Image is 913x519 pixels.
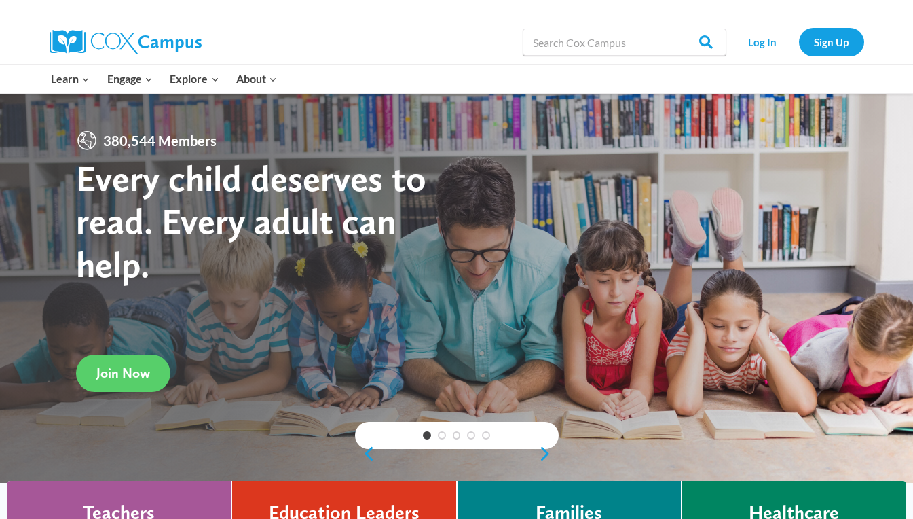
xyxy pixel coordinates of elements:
a: Log In [733,28,792,56]
a: 1 [423,431,431,440]
span: Engage [107,70,153,88]
span: Explore [170,70,219,88]
input: Search Cox Campus [523,29,726,56]
a: Sign Up [799,28,864,56]
nav: Secondary Navigation [733,28,864,56]
span: 380,544 Members [98,130,222,151]
span: Learn [51,70,90,88]
nav: Primary Navigation [43,65,286,93]
a: 5 [482,431,490,440]
strong: Every child deserves to read. Every adult can help. [76,156,426,286]
img: Cox Campus [50,30,202,54]
a: 4 [467,431,475,440]
span: Join Now [96,365,150,381]
a: 3 [453,431,461,440]
a: 2 [438,431,446,440]
a: next [538,446,559,462]
a: Join Now [76,355,170,392]
a: previous [355,446,375,462]
div: content slider buttons [355,440,559,467]
span: About [236,70,277,88]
